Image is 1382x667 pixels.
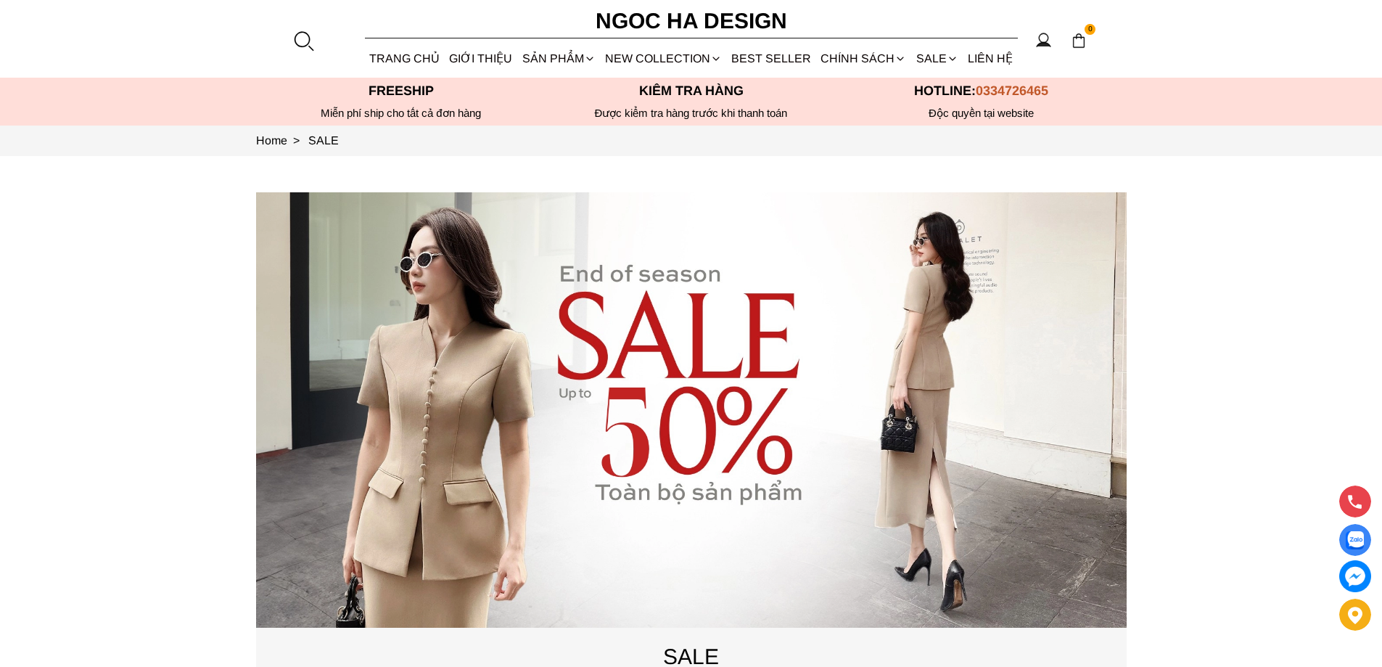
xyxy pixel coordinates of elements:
a: Ngoc Ha Design [583,4,800,38]
a: BEST SELLER [727,39,816,78]
a: Link to SALE [308,134,339,147]
span: 0334726465 [976,83,1048,98]
a: GIỚI THIỆU [445,39,517,78]
a: Display image [1339,524,1371,556]
div: Chính sách [816,39,911,78]
div: SẢN PHẨM [517,39,600,78]
a: NEW COLLECTION [600,39,726,78]
a: messenger [1339,560,1371,592]
p: Freeship [256,83,546,99]
a: Link to Home [256,134,308,147]
div: Miễn phí ship cho tất cả đơn hàng [256,107,546,120]
img: Display image [1346,531,1364,549]
h6: Độc quyền tại website [836,107,1127,120]
span: 0 [1085,24,1096,36]
a: SALE [911,39,963,78]
p: Được kiểm tra hàng trước khi thanh toán [546,107,836,120]
a: TRANG CHỦ [365,39,445,78]
a: LIÊN HỆ [963,39,1017,78]
img: img-CART-ICON-ksit0nf1 [1071,33,1087,49]
p: Hotline: [836,83,1127,99]
font: Kiểm tra hàng [639,83,744,98]
span: > [287,134,305,147]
